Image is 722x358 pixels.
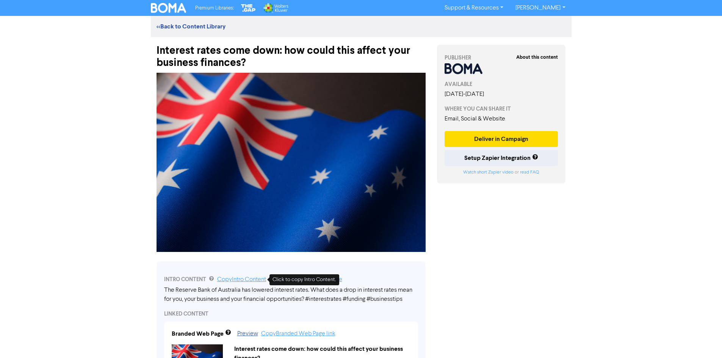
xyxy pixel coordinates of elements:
[509,2,571,14] a: [PERSON_NAME]
[439,2,509,14] a: Support & Resources
[195,6,234,11] span: Premium Libraries:
[237,331,258,337] a: Preview
[684,322,722,358] iframe: Chat Widget
[445,169,558,176] div: or
[463,170,514,175] a: Watch short Zapier video
[445,80,558,88] div: AVAILABLE
[445,131,558,147] button: Deliver in Campaign
[263,3,288,13] img: Wolters Kluwer
[269,274,339,285] div: Click to copy Intro Content.
[445,54,558,62] div: PUBLISHER
[445,90,558,99] div: [DATE] - [DATE]
[164,286,418,304] div: The Reserve Bank of Australia has lowered interest rates. What does a drop in interest rates mean...
[157,37,426,69] div: Interest rates come down: how could this affect your business finances?
[445,105,558,113] div: WHERE YOU CAN SHARE IT
[520,170,539,175] a: read FAQ
[261,331,335,337] a: Copy Branded Web Page link
[151,3,186,13] img: BOMA Logo
[217,277,266,283] a: Copy Intro Content
[240,3,257,13] img: The Gap
[445,150,558,166] button: Setup Zapier Integration
[157,23,226,30] a: <<Back to Content Library
[516,54,558,60] strong: About this content
[164,275,418,284] div: INTRO CONTENT
[445,114,558,124] div: Email, Social & Website
[172,329,224,338] div: Branded Web Page
[164,310,418,318] div: LINKED CONTENT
